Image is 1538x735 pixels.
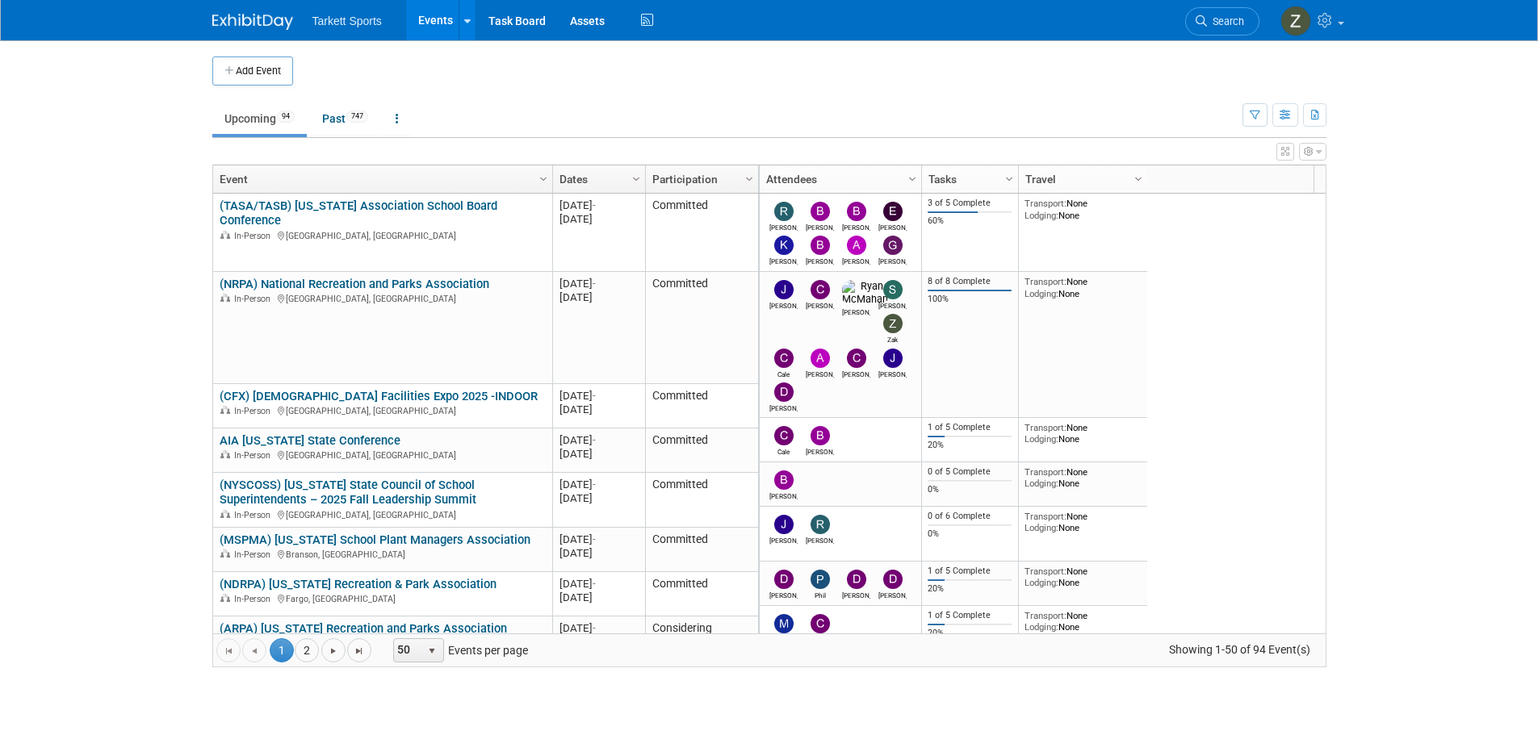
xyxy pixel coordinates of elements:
[425,645,438,658] span: select
[1025,422,1141,445] div: None None
[774,426,794,445] img: Cale Hayes
[212,103,307,134] a: Upcoming94
[220,478,476,507] a: (NYSCOSS) [US_STATE] State Council of School Superintendents – 2025 Fall Leadership Summit
[1025,511,1141,534] div: None None
[928,165,1008,193] a: Tasks
[811,349,830,368] img: Adam Winnicky
[559,532,638,546] div: [DATE]
[216,638,241,662] a: Go to the first page
[769,534,798,545] div: Jeff Sackman
[1025,165,1137,193] a: Travel
[310,103,380,134] a: Past747
[847,236,866,255] img: Aaron Kirby
[220,198,497,228] a: (TASA/TASB) [US_STATE] Association School Board Conference
[537,173,550,186] span: Column Settings
[883,236,903,255] img: Greg Pels
[1280,6,1311,36] img: Zak Sigler
[559,478,638,491] div: [DATE]
[928,466,1012,478] div: 0 of 5 Complete
[321,638,346,662] a: Go to the next page
[928,440,1012,451] div: 20%
[220,577,497,591] a: (NDRPA) [US_STATE] Recreation & Park Association
[346,111,368,123] span: 747
[878,589,907,599] div: Dennis Regan
[645,428,758,473] td: Committed
[1025,610,1067,621] span: Transport:
[559,198,638,212] div: [DATE]
[928,198,1012,209] div: 3 of 5 Complete
[766,165,911,193] a: Attendees
[883,202,903,221] img: Eric Lutz
[1025,621,1058,633] span: Lodging:
[1025,566,1141,589] div: None None
[1025,422,1067,433] span: Transport:
[559,403,638,416] div: [DATE]
[347,638,371,662] a: Go to the last page
[1207,15,1244,27] span: Search
[593,478,596,491] span: -
[372,638,544,662] span: Events per page
[806,221,834,232] div: Bernie Mulvaney
[774,382,794,402] img: Dillon Sisk
[242,638,266,662] a: Go to the previous page
[1025,198,1141,221] div: None None
[1025,276,1067,287] span: Transport:
[220,450,230,458] img: In-Person Event
[295,638,319,662] a: 2
[220,277,489,291] a: (NRPA) National Recreation and Parks Association
[928,583,1012,595] div: 20%
[883,314,903,333] img: Zak Gasparovic
[842,280,888,306] img: Ryan McMahan
[774,202,794,221] img: Robert Wilcox
[220,621,507,636] a: (ARPA) [US_STATE] Recreation and Parks Association
[774,570,794,589] img: David Ross
[811,614,830,633] img: Cody Gustafson
[593,622,596,634] span: -
[559,212,638,226] div: [DATE]
[806,589,834,599] div: Phil Dorman
[1185,7,1259,35] a: Search
[559,290,638,304] div: [DATE]
[847,349,866,368] img: Charles Colletti
[906,173,919,186] span: Column Settings
[774,515,794,534] img: Jeff Sackman
[806,534,834,545] div: Ryan Conroy
[1025,511,1067,522] span: Transport:
[220,389,538,403] a: (CFX) [DEMOGRAPHIC_DATA] Facilities Expo 2025 -INDOOR
[394,639,421,662] span: 50
[1025,478,1058,489] span: Lodging:
[593,390,596,402] span: -
[928,276,1012,287] div: 8 of 8 Complete
[806,255,834,265] div: Brandon Parrott
[234,594,275,604] span: In-Person
[878,221,907,232] div: Eric Lutz
[645,473,758,528] td: Committed
[559,433,638,447] div: [DATE]
[769,299,798,310] div: Jed Easterbrook
[559,546,638,560] div: [DATE]
[1025,288,1058,299] span: Lodging:
[883,570,903,589] img: Dennis Regan
[652,165,748,193] a: Participation
[220,532,530,547] a: (MSPMA) [US_STATE] School Plant Managers Association
[1000,165,1018,190] a: Column Settings
[220,403,545,417] div: [GEOGRAPHIC_DATA], [GEOGRAPHIC_DATA]
[769,221,798,232] div: Robert Wilcox
[928,422,1012,433] div: 1 of 5 Complete
[1003,173,1016,186] span: Column Settings
[928,511,1012,522] div: 0 of 6 Complete
[234,406,275,416] span: In-Person
[1025,198,1067,209] span: Transport:
[593,434,596,446] span: -
[1025,276,1141,299] div: None None
[811,236,830,255] img: Brandon Parrott
[645,616,758,661] td: Considering
[842,221,870,232] div: Bryan Cox
[220,549,230,558] img: In-Person Event
[220,228,545,242] div: [GEOGRAPHIC_DATA], [GEOGRAPHIC_DATA]
[774,236,794,255] img: Kevin Fontaine
[928,215,1012,227] div: 60%
[220,507,545,521] div: [GEOGRAPHIC_DATA], [GEOGRAPHIC_DATA]
[842,589,870,599] div: David Miller
[740,165,758,190] a: Column Settings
